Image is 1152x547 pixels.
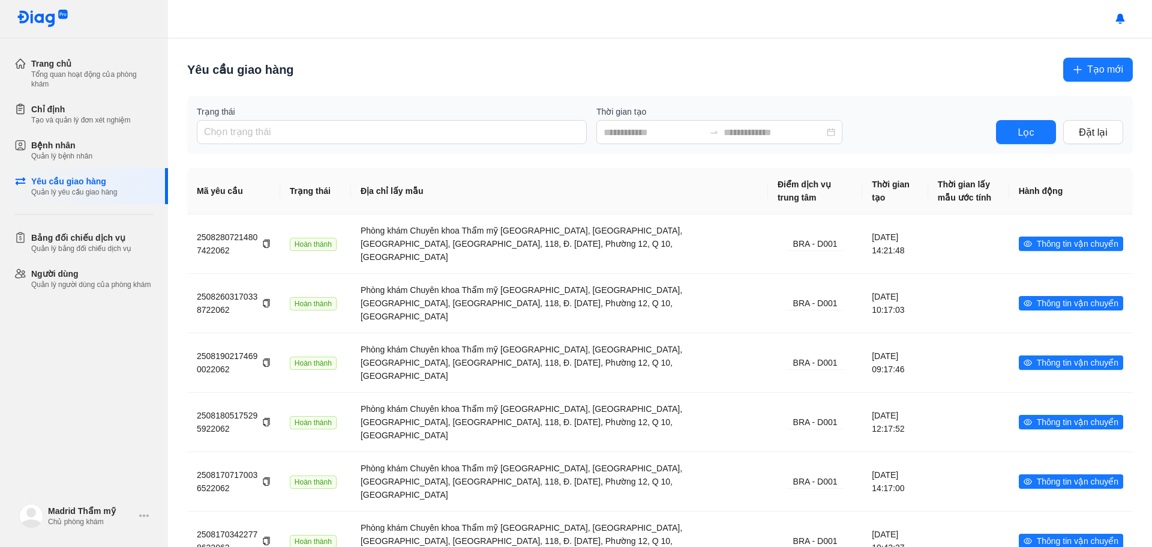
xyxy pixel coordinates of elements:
[787,416,844,429] div: BRA - D001
[1019,474,1123,489] button: eyeThông tin vận chuyển
[290,238,337,251] span: Hoàn thành
[197,468,271,495] div: 25081707170036522062
[197,409,271,435] div: 25081805175295922062
[262,358,271,367] span: copy
[1073,65,1082,74] span: plus
[996,120,1056,144] button: Lọc
[862,273,928,333] td: [DATE] 10:17:03
[1024,358,1032,367] span: eye
[862,168,928,214] th: Thời gian tạo
[197,231,271,257] div: 25082807214807422062
[187,61,294,78] div: Yêu cầu giao hàng
[280,168,351,214] th: Trạng thái
[290,416,337,429] span: Hoàn thành
[787,237,844,251] div: BRA - D001
[31,58,154,70] div: Trang chủ
[1024,418,1032,426] span: eye
[19,504,43,528] img: logo
[1024,477,1032,486] span: eye
[31,232,131,244] div: Bảng đối chiếu dịch vụ
[1037,475,1118,488] span: Thông tin vận chuyển
[862,392,928,452] td: [DATE] 12:17:52
[31,244,131,253] div: Quản lý bảng đối chiếu dịch vụ
[361,224,758,264] div: Phòng khám Chuyên khoa Thẩm mỹ [GEOGRAPHIC_DATA], [GEOGRAPHIC_DATA], [GEOGRAPHIC_DATA], [GEOGRAPH...
[197,106,587,118] label: Trạng thái
[862,333,928,392] td: [DATE] 09:17:46
[596,106,986,118] label: Thời gian tạo
[17,10,68,28] img: logo
[1079,125,1108,140] span: Đặt lại
[1024,537,1032,545] span: eye
[290,297,337,310] span: Hoàn thành
[1019,237,1123,251] button: eyeThông tin vận chuyển
[290,476,337,489] span: Hoàn thành
[31,268,151,280] div: Người dùng
[31,187,117,197] div: Quản lý yêu cầu giao hàng
[262,299,271,307] span: copy
[862,452,928,511] td: [DATE] 14:17:00
[290,357,337,370] span: Hoàn thành
[709,127,719,137] span: to
[31,103,130,115] div: Chỉ định
[262,240,271,248] span: copy
[187,168,280,214] th: Mã yêu cầu
[1019,296,1123,310] button: eyeThông tin vận chuyển
[361,402,758,442] div: Phòng khám Chuyên khoa Thẩm mỹ [GEOGRAPHIC_DATA], [GEOGRAPHIC_DATA], [GEOGRAPHIC_DATA], [GEOGRAPH...
[768,168,862,214] th: Điểm dịch vụ trung tâm
[787,475,844,489] div: BRA - D001
[361,462,758,501] div: Phòng khám Chuyên khoa Thẩm mỹ [GEOGRAPHIC_DATA], [GEOGRAPHIC_DATA], [GEOGRAPHIC_DATA], [GEOGRAPH...
[31,151,92,161] div: Quản lý bệnh nhân
[31,175,117,187] div: Yêu cầu giao hàng
[361,283,758,323] div: Phòng khám Chuyên khoa Thẩm mỹ [GEOGRAPHIC_DATA], [GEOGRAPHIC_DATA], [GEOGRAPHIC_DATA], [GEOGRAPH...
[1037,356,1118,369] span: Thông tin vận chuyển
[197,349,271,376] div: 25081902174690022062
[1037,297,1118,310] span: Thông tin vận chuyển
[48,505,134,517] div: Madrid Thẩm mỹ
[1019,355,1123,370] button: eyeThông tin vận chuyển
[1063,120,1123,144] button: Đặt lại
[862,214,928,273] td: [DATE] 14:21:48
[31,280,151,289] div: Quản lý người dùng của phòng khám
[1019,415,1123,429] button: eyeThông tin vận chuyển
[31,139,92,151] div: Bệnh nhân
[928,168,1009,214] th: Thời gian lấy mẫu ước tính
[1063,58,1133,82] button: plusTạo mới
[361,343,758,382] div: Phòng khám Chuyên khoa Thẩm mỹ [GEOGRAPHIC_DATA], [GEOGRAPHIC_DATA], [GEOGRAPHIC_DATA], [GEOGRAPH...
[351,168,768,214] th: Địa chỉ lấy mẫu
[1009,168,1133,214] th: Hành động
[262,418,271,426] span: copy
[262,477,271,486] span: copy
[787,297,844,310] div: BRA - D001
[1024,299,1032,307] span: eye
[48,517,134,527] div: Chủ phòng khám
[1037,237,1118,250] span: Thông tin vận chuyển
[709,127,719,137] span: swap-right
[31,70,154,89] div: Tổng quan hoạt động của phòng khám
[1087,62,1123,77] span: Tạo mới
[1037,416,1118,429] span: Thông tin vận chuyển
[31,115,130,125] div: Tạo và quản lý đơn xét nghiệm
[262,537,271,545] span: copy
[787,356,844,370] div: BRA - D001
[197,290,271,316] div: 25082603170338722062
[1024,240,1032,248] span: eye
[1018,125,1034,140] span: Lọc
